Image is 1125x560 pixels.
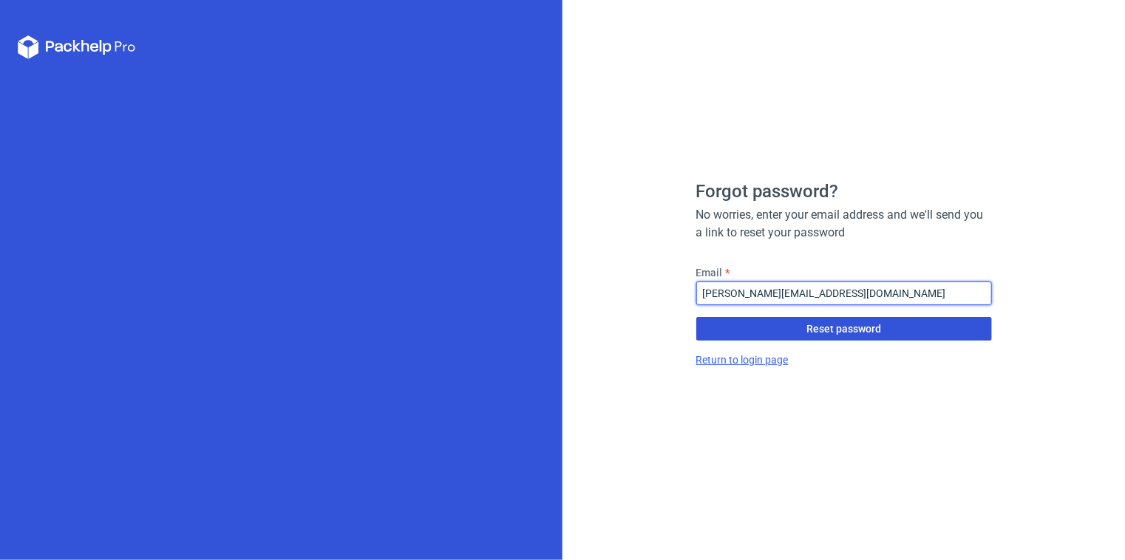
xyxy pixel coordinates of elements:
[18,35,136,59] svg: Packhelp Pro
[806,324,881,334] span: Reset password
[696,206,992,242] div: No worries, enter your email address and we'll send you a link to reset your password
[696,265,723,280] label: Email
[696,182,992,200] h1: Forgot password?
[696,317,992,341] button: Reset password
[696,352,789,367] a: Return to login page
